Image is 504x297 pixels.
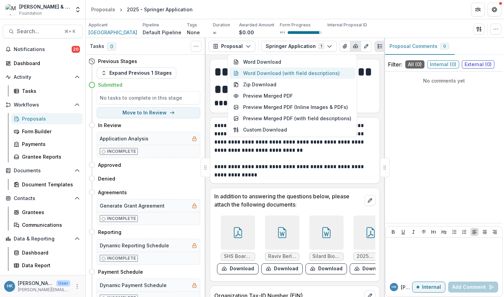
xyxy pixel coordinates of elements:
h5: Dynamic Reporting Schedule [100,242,169,249]
div: Hannah Kaplan [7,284,13,288]
a: Proposals [88,4,118,14]
div: Grantees [22,209,77,216]
span: Notifications [14,47,72,52]
h4: In Review [98,122,121,129]
button: Align Right [491,228,499,236]
button: Heading 2 [440,228,448,236]
p: [PERSON_NAME] [18,280,53,287]
button: Open Data & Reporting [3,233,83,244]
p: Incomplete [107,255,136,261]
button: Move to In Review [97,107,200,118]
p: Default Pipeline [143,29,181,36]
span: SHS Board List FY25 as of [DATE].pdf [224,253,252,259]
span: 20 [72,46,80,53]
nav: breadcrumb [88,4,195,14]
p: User [56,280,70,286]
button: Proposal [208,41,255,52]
button: download-form-response [261,263,303,274]
div: [PERSON_NAME] & [PERSON_NAME] Charitable Fund [19,3,70,10]
button: Italicize [409,228,418,236]
p: Form Progress [280,22,311,28]
button: Partners [471,3,485,16]
a: Dashboard [11,247,83,258]
button: edit [364,195,375,206]
span: 0 [443,44,446,49]
button: Align Center [481,228,489,236]
a: Dashboard [3,58,83,69]
div: Data Report [22,262,77,269]
h5: No tasks to complete in this stage [100,94,197,101]
div: Silard Bio 2025.docxdownload-form-response [305,215,347,274]
div: Tasks [22,87,77,95]
p: Filter: [388,60,403,69]
button: Search... [3,25,83,38]
div: SHS Board List FY25 as of [DATE].pdfdownload-form-response [217,215,259,274]
button: Heading 1 [430,228,438,236]
button: Align Left [470,228,479,236]
button: Open Workflows [3,99,83,110]
span: Raviv Berlin Bio.docx [268,253,296,259]
button: Expand Previous 1 Stages [97,67,176,78]
div: Communications [22,221,77,228]
a: Payments [11,138,83,150]
p: [PERSON_NAME][EMAIL_ADDRESS][DOMAIN_NAME] [18,287,70,293]
h5: Application Analysis [100,135,148,142]
h4: Denied [98,175,115,182]
h4: Reporting [98,228,121,236]
span: Workflows [14,102,72,108]
span: Contacts [14,196,72,201]
h4: Previous Stages [98,58,137,65]
button: Add Comment [448,282,498,293]
p: No comments yet [388,77,500,84]
div: Raviv Berlin Bio.docxdownload-form-response [261,215,303,274]
a: Grantee Reports [11,151,83,162]
span: Foundation [19,10,42,16]
div: Proposals [22,115,77,122]
button: download-form-response [305,263,347,274]
div: Payments [22,140,77,148]
p: Incomplete [107,215,136,222]
button: Springer Application1 [261,41,337,52]
h4: Payment Schedule [98,268,143,275]
p: Applicant [88,22,108,28]
button: Get Help [488,3,501,16]
button: More [73,282,81,290]
h4: Agreements [98,189,127,196]
div: Dashboard [22,249,77,256]
h5: Generate Grant Agreement [100,202,165,209]
span: External ( 0 ) [462,60,494,69]
button: Underline [399,228,407,236]
a: Form Builder [11,126,83,137]
h4: Approved [98,161,121,169]
button: Internal [412,282,445,293]
h3: Tasks [90,44,104,49]
button: Plaintext view [374,41,385,52]
button: Open Documents [3,165,83,176]
p: Incomplete [107,148,136,154]
h4: Submitted [98,81,122,88]
a: Proposals [11,113,83,124]
span: Activity [14,74,72,80]
p: ∞ [213,29,216,36]
div: Hannah Kaplan [392,285,397,289]
div: 2025 - Springer Application [127,6,193,13]
div: Dashboard [14,60,77,67]
p: In addition to answering the questions below, please attach the following documents: [214,192,362,209]
button: Open Contacts [3,193,83,204]
span: Search... [17,28,60,35]
button: Bullet List [450,228,458,236]
span: Silard Bio 2025.docx [312,253,340,259]
p: 92 % [280,30,285,35]
button: download-form-response [217,263,259,274]
button: download-form-response [350,263,391,274]
p: $0.00 [239,29,254,36]
div: Document Templates [22,181,77,188]
p: Duration [213,22,230,28]
a: Tasks [11,85,83,97]
button: View Attached Files [339,41,350,52]
h5: Dynamic Payment Schedule [100,282,167,289]
a: [GEOGRAPHIC_DATA] [88,29,137,36]
div: ⌘ + K [63,28,77,35]
span: All ( 0 ) [405,60,424,69]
